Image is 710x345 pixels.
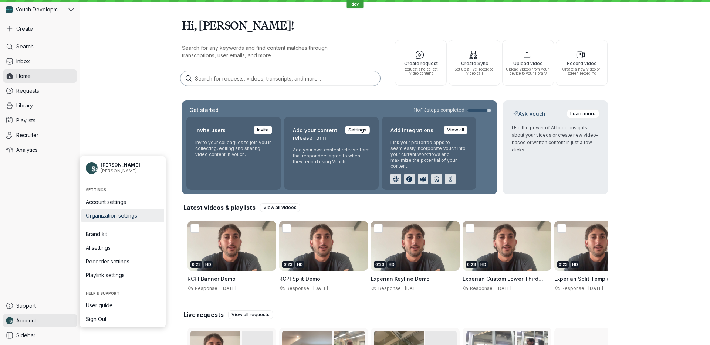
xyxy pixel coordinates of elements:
[444,126,467,134] a: View all
[16,43,34,50] span: Search
[413,107,464,113] span: 11 of 13 steps completed
[16,317,36,324] span: Account
[371,276,430,282] span: Experian Keyline Demo
[228,310,273,319] a: View all requests
[16,302,36,310] span: Support
[506,67,551,75] span: Upload videos from your device to your library
[101,162,160,168] span: [PERSON_NAME]
[556,40,608,86] button: Record videoCreate a new video or screen recording
[254,126,272,134] a: Invite
[570,110,596,117] span: Learn more
[3,3,77,16] button: Vouch Development Team avatarVouch Development Team
[190,261,202,268] div: 0:23
[413,107,491,113] a: 11of13steps completed
[279,276,320,282] span: RCPI Split Demo
[502,40,554,86] button: Upload videoUpload videos from your device to your library
[401,286,405,291] span: ·
[81,269,164,282] a: Playlink settings
[3,329,77,342] a: Sidebar
[86,162,98,174] img: Nathan Weinstock avatar
[447,126,464,134] span: View all
[16,332,35,339] span: Sidebar
[3,143,77,157] a: Analytics
[571,261,579,268] div: HD
[295,261,304,268] div: HD
[16,25,33,33] span: Create
[497,286,511,291] span: [DATE]
[231,311,270,318] span: View all requests
[466,261,477,268] div: 0:23
[285,286,309,291] span: Response
[86,244,160,252] span: AI settings
[463,275,551,283] h3: Experian Custom Lower Third Demo
[557,261,569,268] div: 0:23
[374,261,386,268] div: 0:23
[6,317,13,324] img: Nathan Weinstock avatar
[452,67,497,75] span: Set up a live, recorded video call
[81,299,164,312] a: User guide
[81,228,164,241] a: Brand kit
[86,271,160,279] span: Playlink settings
[204,261,213,268] div: HD
[3,3,67,16] div: Vouch Development Team
[81,312,164,326] a: Sign Out
[3,99,77,112] a: Library
[16,72,31,80] span: Home
[3,22,77,35] button: Create
[387,261,396,268] div: HD
[493,286,497,291] span: ·
[6,6,13,13] img: Vouch Development Team avatar
[345,126,370,134] a: Settings
[3,40,77,53] a: Search
[16,58,30,65] span: Inbox
[313,286,328,291] span: [DATE]
[588,286,603,291] span: [DATE]
[16,131,38,139] span: Recruiter
[293,126,341,143] h2: Add your content release form
[560,286,584,291] span: Response
[395,40,447,86] button: Create requestRequest and collect video content
[222,286,236,291] span: [DATE]
[512,124,599,154] p: Use the power of AI to get insights about your videos or create new video-based or written conten...
[479,261,488,268] div: HD
[377,286,401,291] span: Response
[463,276,543,289] span: Experian Custom Lower Third Demo
[282,261,294,268] div: 0:23
[101,168,160,174] span: [PERSON_NAME][EMAIL_ADDRESS][DOMAIN_NAME]
[390,126,433,135] h2: Add integrations
[452,61,497,66] span: Create Sync
[398,61,443,66] span: Create request
[559,61,604,66] span: Record video
[3,55,77,68] a: Inbox
[16,146,38,154] span: Analytics
[293,147,370,165] p: Add your own content release form that responders agree to when they record using Vouch.
[257,126,269,134] span: Invite
[86,198,160,206] span: Account settings
[398,67,443,75] span: Request and collect video content
[187,276,236,282] span: RCPI Banner Demo
[81,195,164,209] a: Account settings
[86,302,160,309] span: User guide
[81,241,164,255] a: AI settings
[567,109,599,118] a: Learn more
[3,299,77,312] a: Support
[86,230,160,238] span: Brand kit
[3,84,77,98] a: Requests
[81,209,164,222] a: Organization settings
[86,291,160,296] span: Help & support
[512,110,547,117] h2: Ask Vouch
[554,276,632,282] span: Experian Split Template Demo
[3,314,77,327] a: Nathan Weinstock avatarAccount
[183,311,224,319] h2: Live requests
[506,61,551,66] span: Upload video
[584,286,588,291] span: ·
[449,40,500,86] button: Create SyncSet up a live, recorded video call
[3,69,77,83] a: Home
[180,71,380,86] input: Search for requests, videos, transcripts, and more...
[86,315,160,323] span: Sign Out
[16,117,35,124] span: Playlists
[188,106,220,114] h2: Get started
[16,6,63,13] span: Vouch Development Team
[263,204,297,211] span: View all videos
[195,140,272,157] p: Invite your colleagues to join you in collecting, editing and sharing video content in Vouch.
